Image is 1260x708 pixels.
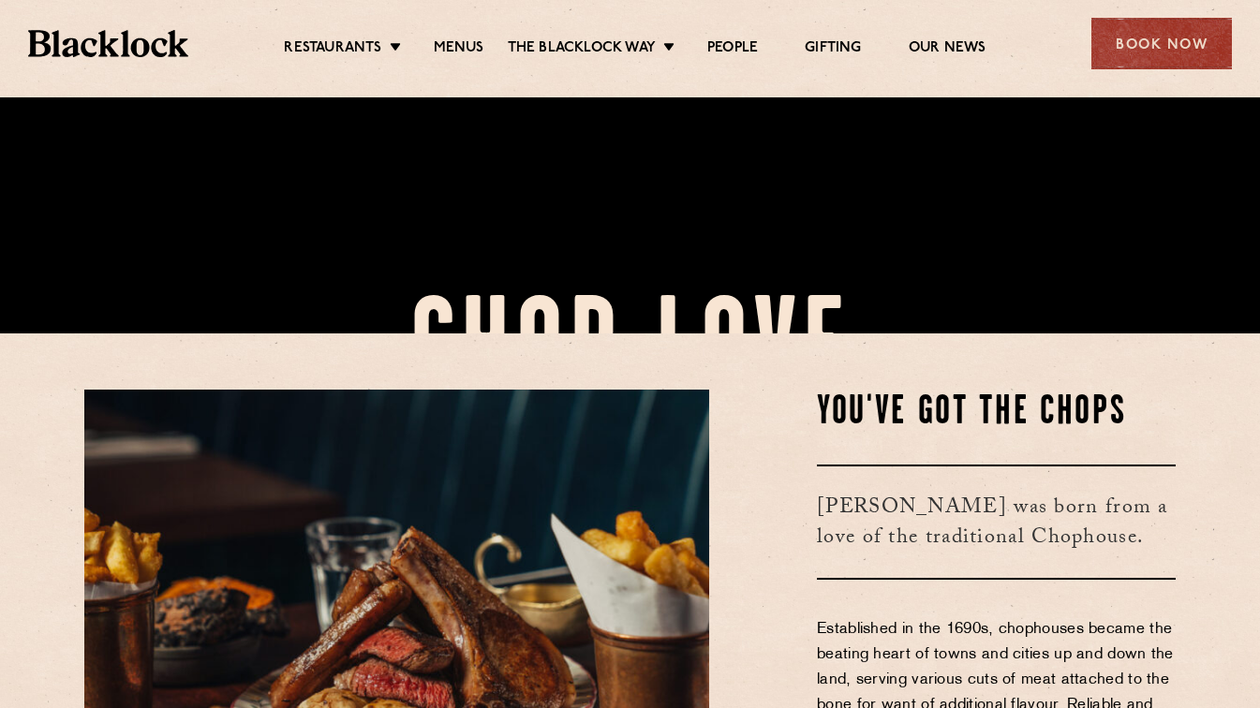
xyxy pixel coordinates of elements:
[817,465,1176,580] h3: [PERSON_NAME] was born from a love of the traditional Chophouse.
[284,39,381,58] a: Restaurants
[28,30,188,57] img: BL_Textured_Logo-footer-cropped.svg
[434,39,484,58] a: Menus
[1091,18,1232,69] div: Book Now
[805,39,861,58] a: Gifting
[707,39,758,58] a: People
[508,39,656,58] a: The Blacklock Way
[817,390,1176,436] h2: You've Got The Chops
[909,39,986,58] a: Our News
